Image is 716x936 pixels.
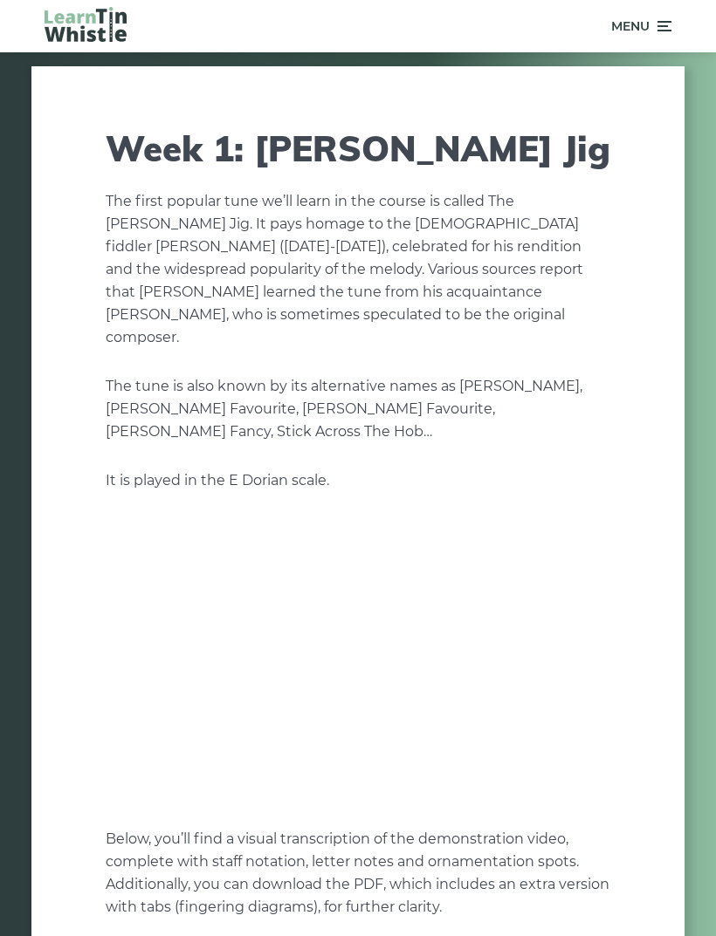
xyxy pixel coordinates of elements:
img: LearnTinWhistle.com [45,7,127,42]
p: The first popular tune we’ll learn in the course is called The [PERSON_NAME] Jig. It pays homage ... [106,190,610,349]
p: It is played in the E Dorian scale. [106,469,610,492]
p: Below, you’ll find a visual transcription of the demonstration video, complete with staff notatio... [106,828,610,919]
p: The tune is also known by its alternative names as [PERSON_NAME], [PERSON_NAME] Favourite, [PERSO... [106,375,610,443]
span: Menu [611,4,650,48]
h1: Week 1: [PERSON_NAME] Jig [106,127,610,169]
